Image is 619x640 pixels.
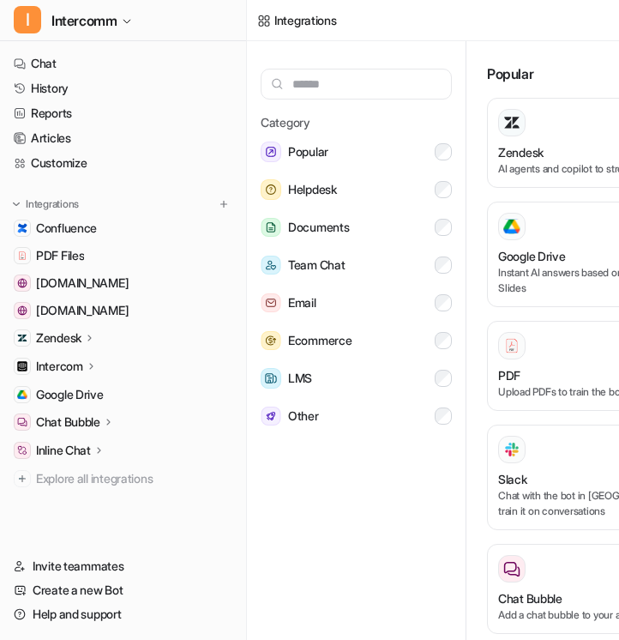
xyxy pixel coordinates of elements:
button: LMSLMS [261,361,452,395]
span: Team Chat [288,255,345,275]
span: Ecommerce [288,330,352,351]
button: EcommerceEcommerce [261,323,452,358]
img: PDF Files [17,251,27,261]
a: Customize [7,151,239,175]
p: Chat Bubble [36,414,100,431]
img: expand menu [10,198,22,210]
button: DocumentsDocuments [261,210,452,245]
span: LMS [288,368,312,389]
a: History [7,76,239,100]
button: PopularPopular [261,135,452,169]
a: app.intercom.com[DOMAIN_NAME] [7,299,239,323]
span: Other [288,406,319,426]
img: PDF [503,337,520,353]
img: Team Chat [261,256,281,275]
img: Slack [503,439,520,459]
button: Integrations [7,196,84,213]
a: ConfluenceConfluence [7,216,239,240]
span: [DOMAIN_NAME] [36,275,129,292]
span: Confluence [36,220,97,237]
a: Help and support [7,602,239,626]
a: Integrations [257,11,337,29]
button: OtherOther [261,399,452,433]
h3: Slack [498,470,527,488]
p: Inline Chat [36,442,91,459]
a: Google DriveGoogle Drive [7,383,239,407]
h3: Zendesk [498,143,544,161]
h3: Google Drive [498,247,566,265]
img: Inline Chat [17,445,27,456]
h5: Category [261,113,452,131]
span: I [14,6,41,33]
img: LMS [261,368,281,389]
span: Email [288,293,316,313]
img: explore all integrations [14,470,31,487]
a: Chat [7,51,239,75]
span: Documents [288,217,349,238]
span: Explore all integrations [36,465,232,492]
span: PDF Files [36,247,84,264]
div: Integrations [274,11,337,29]
span: [DOMAIN_NAME] [36,302,129,319]
img: app.intercom.com [17,305,27,316]
button: HelpdeskHelpdesk [261,172,452,207]
img: Confluence [17,223,27,233]
img: Zendesk [17,333,27,343]
button: EmailEmail [261,286,452,320]
a: Explore all integrations [7,467,239,491]
img: Chat Bubble [17,417,27,427]
span: Google Drive [36,386,104,403]
img: Google Drive [503,219,520,234]
p: Zendesk [36,329,81,347]
p: Integrations [26,197,79,211]
img: Intercom [17,361,27,371]
button: Team ChatTeam Chat [261,248,452,282]
img: Ecommerce [261,331,281,351]
img: Google Drive [17,389,27,400]
a: www.helpdesk.com[DOMAIN_NAME] [7,271,239,295]
a: Reports [7,101,239,125]
img: menu_add.svg [218,198,230,210]
img: Documents [261,218,281,238]
a: PDF FilesPDF Files [7,244,239,268]
h3: PDF [498,366,520,384]
img: Other [261,407,281,426]
p: Intercom [36,358,83,375]
h3: Chat Bubble [498,589,562,607]
img: Popular [261,142,281,162]
img: www.helpdesk.com [17,278,27,288]
span: Helpdesk [288,179,337,200]
a: Invite teammates [7,554,239,578]
a: Articles [7,126,239,150]
img: Helpdesk [261,179,281,200]
span: Intercomm [51,9,117,33]
a: Create a new Bot [7,578,239,602]
img: Email [261,293,281,313]
span: Popular [288,142,328,162]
